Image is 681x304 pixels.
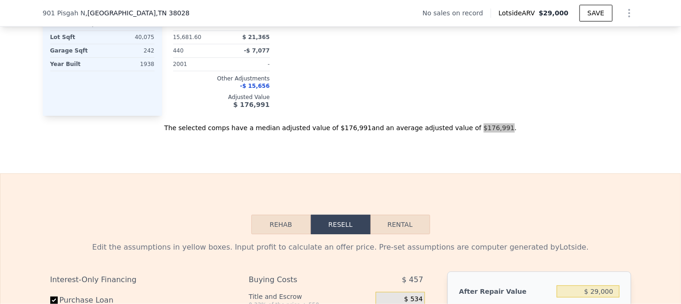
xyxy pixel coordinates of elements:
[85,8,189,18] span: , [GEOGRAPHIC_DATA]
[50,58,101,71] div: Year Built
[402,271,424,288] span: $ 457
[156,9,189,17] span: , TN 38028
[173,58,220,71] div: 2001
[539,9,568,17] span: $29,000
[50,297,58,304] input: Purchase Loan
[499,8,539,18] span: Lotside ARV
[50,242,631,253] div: Edit the assumptions in yellow boxes. Input profit to calculate an offer price. Pre-set assumptio...
[104,31,155,44] div: 40,075
[50,31,101,44] div: Lot Sqft
[620,4,639,22] button: Show Options
[173,47,184,54] span: 440
[249,292,372,301] div: Title and Escrow
[50,271,227,288] div: Interest-Only Financing
[173,93,270,101] div: Adjusted Value
[311,215,371,234] button: Resell
[104,44,155,57] div: 242
[104,58,155,71] div: 1938
[580,5,612,21] button: SAVE
[243,34,270,40] span: $ 21,365
[404,295,423,304] span: $ 534
[43,116,639,132] div: The selected comps have a median adjusted value of $176,991 and an average adjusted value of $176...
[43,8,86,18] span: 901 Pisgah N
[251,215,311,234] button: Rehab
[423,8,491,18] div: No sales on record
[371,215,430,234] button: Rental
[240,83,270,89] span: -$ 15,656
[223,58,270,71] div: -
[233,101,270,108] span: $ 176,991
[173,34,202,40] span: 15,681.60
[249,271,352,288] div: Buying Costs
[459,283,553,300] div: After Repair Value
[244,47,270,54] span: -$ 7,077
[50,44,101,57] div: Garage Sqft
[173,75,270,82] div: Other Adjustments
